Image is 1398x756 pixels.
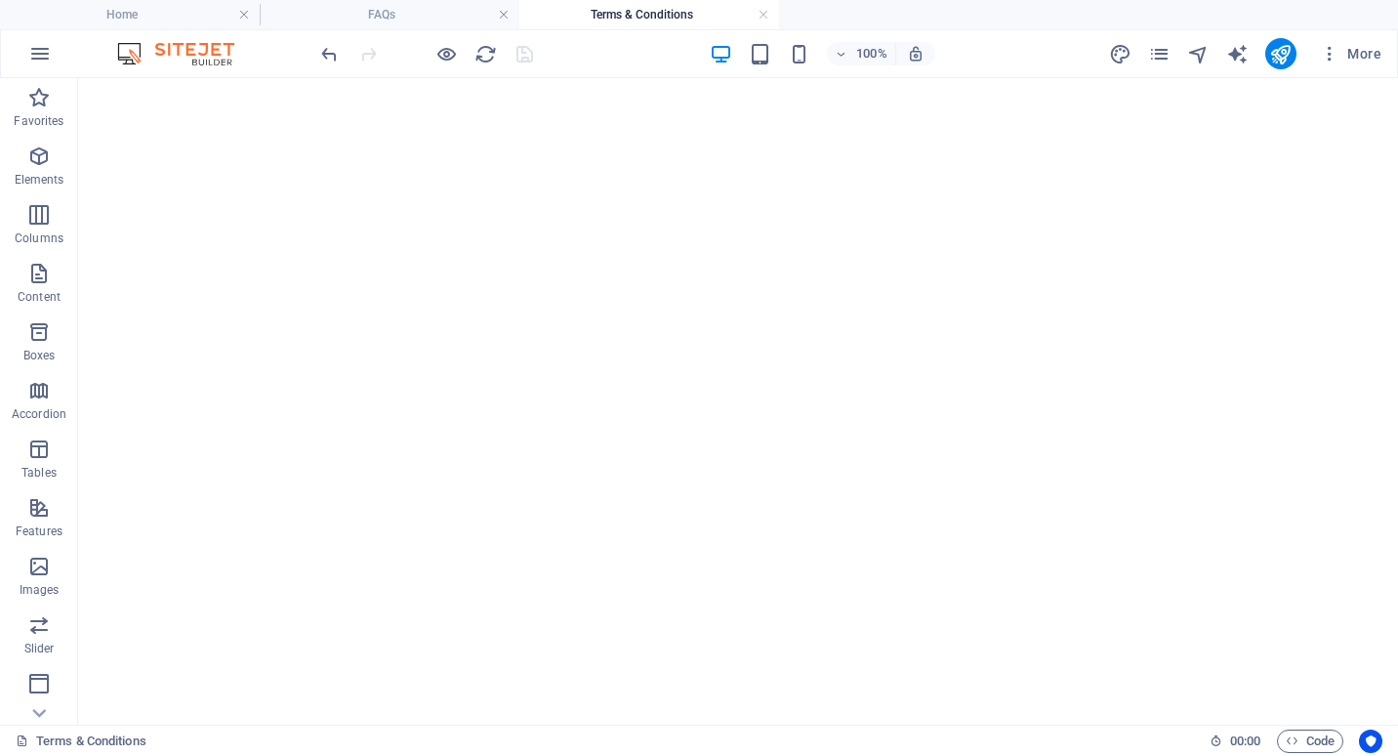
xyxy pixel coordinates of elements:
[1320,44,1381,63] span: More
[1265,38,1296,69] button: publish
[21,465,57,481] p: Tables
[20,582,60,598] p: Images
[18,289,61,305] p: Content
[317,42,341,65] button: undo
[1187,43,1210,65] i: Navigator
[1226,42,1250,65] button: text_generator
[318,43,341,65] i: Undo: Change text (Ctrl+Z)
[1187,42,1211,65] button: navigator
[1148,42,1172,65] button: pages
[519,4,779,25] h4: Terms & Conditions
[1210,730,1261,753] h6: Session time
[1109,42,1132,65] button: design
[1148,43,1171,65] i: Pages (Ctrl+Alt+S)
[1109,43,1131,65] i: Design (Ctrl+Alt+Y)
[260,4,519,25] h4: FAQs
[12,406,66,422] p: Accordion
[1244,734,1247,748] span: :
[1230,730,1260,753] span: 00 00
[23,348,56,363] p: Boxes
[473,42,497,65] button: reload
[1277,730,1343,753] button: Code
[15,172,64,188] p: Elements
[827,42,896,65] button: 100%
[1312,38,1389,69] button: More
[856,42,887,65] h6: 100%
[1286,730,1335,753] span: Code
[112,42,259,65] img: Editor Logo
[24,641,55,656] p: Slider
[15,231,63,246] p: Columns
[16,524,62,539] p: Features
[1359,730,1382,753] button: Usercentrics
[16,730,146,753] a: Terms & Conditions
[14,113,63,129] p: Favorites
[20,699,59,715] p: Header
[907,45,925,63] i: On resize automatically adjust zoom level to fit chosen device.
